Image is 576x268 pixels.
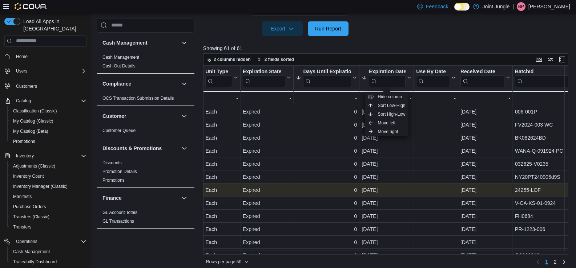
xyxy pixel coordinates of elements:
div: Expired [243,147,291,155]
button: Use By Date [416,69,456,87]
a: Cash Management [102,55,139,60]
div: Each [205,186,238,194]
button: Customer [102,112,178,120]
div: Each [205,107,238,116]
button: Enter fullscreen [558,55,567,64]
div: - [243,94,291,103]
a: OCS Transaction Submission Details [102,96,174,101]
a: Next page [560,257,568,266]
div: [DATE] [362,173,411,181]
span: Catalog [16,98,31,104]
button: Received Date [460,69,510,87]
span: Traceabilty Dashboard [10,257,86,266]
span: Traceabilty Dashboard [13,259,57,265]
span: Feedback [426,3,448,10]
button: Classification (Classic) [7,106,89,116]
div: Expired [243,133,291,142]
button: Operations [13,237,40,246]
a: Cash Out Details [102,63,136,69]
button: Rows per page:50 [203,257,251,266]
ul: Pagination for preceding grid [542,256,560,268]
button: Home [1,51,89,62]
div: Expiration Date [369,69,406,75]
span: Move right [378,129,398,135]
div: Each [205,251,238,260]
a: Discounts [102,160,122,165]
span: Transfers [13,224,31,230]
span: Export [266,21,298,36]
p: | [512,2,514,11]
a: GL Account Totals [102,210,137,215]
div: Received Date [460,69,504,87]
div: Expired [243,173,291,181]
div: Each [205,120,238,129]
span: BP [518,2,524,11]
div: [DATE] [460,147,510,155]
div: Bijal Patel [517,2,525,11]
button: Inventory [1,151,89,161]
button: 2 columns hidden [204,55,254,64]
div: Unit Type [205,69,232,75]
div: Each [205,212,238,220]
button: Export [262,21,303,36]
a: Manifests [10,192,35,201]
span: Home [13,52,86,61]
button: Previous page [533,257,542,266]
span: Sort Low-High [378,103,406,108]
span: Promotions [102,177,125,183]
span: Purchase Orders [10,202,86,211]
span: Promotions [10,137,86,146]
button: Unit Type [205,69,238,87]
span: Inventory Manager (Classic) [10,182,86,191]
div: [DATE] [460,251,510,260]
h3: Compliance [102,80,131,87]
span: Cash Management [10,247,86,256]
div: Discounts & Promotions [97,158,194,187]
div: [DATE] [362,212,411,220]
span: Classification (Classic) [13,108,57,114]
div: [DATE] [460,186,510,194]
div: Cash Management [97,53,194,73]
p: Showing 61 of 61 [203,45,572,52]
div: [DATE] [362,251,411,260]
a: Cash Management [10,247,53,256]
span: Run Report [315,25,341,32]
a: Purchase Orders [10,202,49,211]
div: [DATE] [362,160,411,168]
a: Promotions [10,137,38,146]
button: Compliance [102,80,178,87]
div: Expired [243,186,291,194]
div: Compliance [97,94,194,106]
div: [DATE] [362,107,411,116]
nav: Pagination for preceding grid [533,256,568,268]
div: 0 [296,225,357,234]
button: Move right [365,127,408,136]
button: Cash Management [7,247,89,257]
h3: Cash Management [102,39,148,46]
div: Expired [243,107,291,116]
button: Run Report [308,21,349,36]
div: Expired [243,160,291,168]
button: Finance [180,194,189,202]
span: Customers [16,83,37,89]
div: Expired [243,120,291,129]
div: Each [205,133,238,142]
div: 0 [296,212,357,220]
div: 0 [296,186,357,194]
a: Classification (Classic) [10,107,60,115]
button: Customers [1,81,89,91]
div: [DATE] [362,225,411,234]
div: Each [205,199,238,207]
div: 0 [296,173,357,181]
div: Each [205,147,238,155]
span: Cash Management [13,249,50,255]
div: Expired [243,212,291,220]
button: Display options [546,55,555,64]
div: - [416,94,456,103]
span: Load All Apps in [GEOGRAPHIC_DATA] [20,18,86,32]
div: Use By Date [416,69,450,75]
span: Transfers (Classic) [13,214,49,220]
a: My Catalog (Classic) [10,117,56,125]
span: Home [16,54,28,59]
span: Discounts [102,160,122,166]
